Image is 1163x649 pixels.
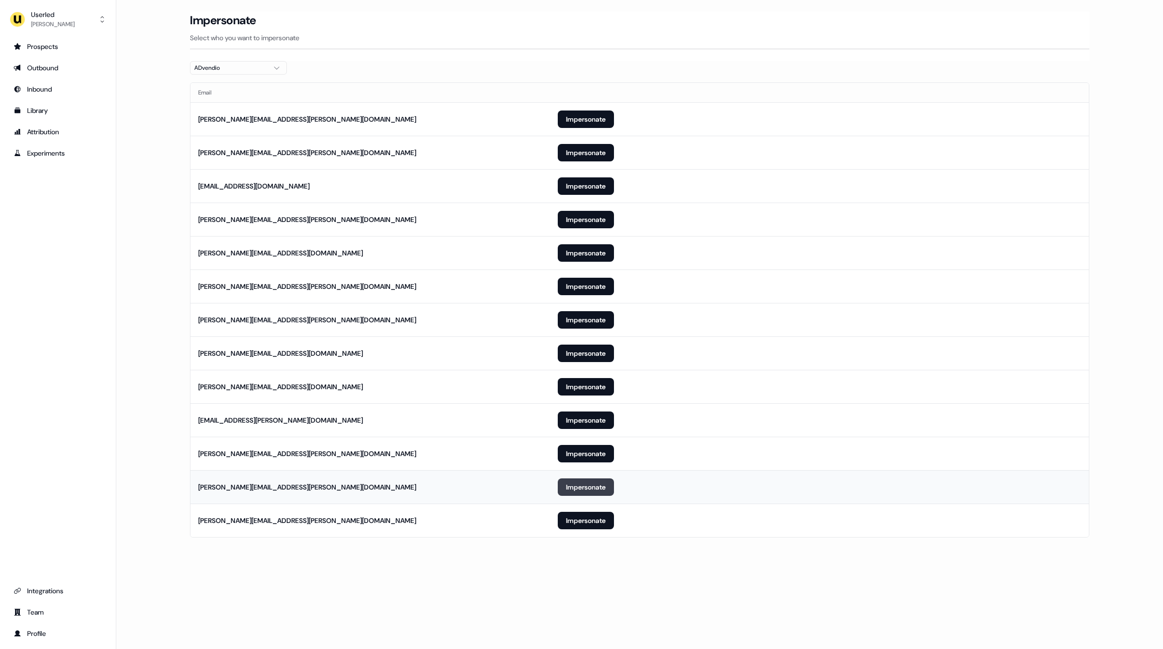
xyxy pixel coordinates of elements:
div: [PERSON_NAME][EMAIL_ADDRESS][PERSON_NAME][DOMAIN_NAME] [198,114,416,124]
div: [PERSON_NAME][EMAIL_ADDRESS][DOMAIN_NAME] [198,248,363,258]
div: [PERSON_NAME][EMAIL_ADDRESS][PERSON_NAME][DOMAIN_NAME] [198,282,416,291]
a: Go to integrations [8,583,108,599]
button: Impersonate [558,211,614,228]
div: Experiments [14,148,102,158]
div: Library [14,106,102,115]
button: Impersonate [558,177,614,195]
button: Impersonate [558,378,614,396]
a: Go to profile [8,626,108,641]
div: [PERSON_NAME][EMAIL_ADDRESS][PERSON_NAME][DOMAIN_NAME] [198,215,416,224]
div: [PERSON_NAME][EMAIL_ADDRESS][PERSON_NAME][DOMAIN_NAME] [198,449,416,459]
a: Go to outbound experience [8,60,108,76]
button: Impersonate [558,311,614,329]
div: [PERSON_NAME][EMAIL_ADDRESS][PERSON_NAME][DOMAIN_NAME] [198,315,416,325]
div: [EMAIL_ADDRESS][DOMAIN_NAME] [198,181,310,191]
div: [PERSON_NAME][EMAIL_ADDRESS][PERSON_NAME][DOMAIN_NAME] [198,516,416,525]
button: Impersonate [558,278,614,295]
a: Go to team [8,604,108,620]
button: Impersonate [558,445,614,462]
p: Select who you want to impersonate [190,33,1089,43]
a: Go to Inbound [8,81,108,97]
div: Prospects [14,42,102,51]
div: [PERSON_NAME][EMAIL_ADDRESS][PERSON_NAME][DOMAIN_NAME] [198,482,416,492]
button: ADvendio [190,61,287,75]
div: [EMAIL_ADDRESS][PERSON_NAME][DOMAIN_NAME] [198,415,363,425]
button: Impersonate [558,412,614,429]
button: Impersonate [558,478,614,496]
a: Go to prospects [8,39,108,54]
a: Go to attribution [8,124,108,140]
h3: Impersonate [190,13,256,28]
button: Impersonate [558,345,614,362]
button: Impersonate [558,111,614,128]
div: [PERSON_NAME][EMAIL_ADDRESS][DOMAIN_NAME] [198,348,363,358]
div: Attribution [14,127,102,137]
div: Inbound [14,84,102,94]
div: Profile [14,629,102,638]
div: [PERSON_NAME] [31,19,75,29]
button: Impersonate [558,512,614,529]
button: Userled[PERSON_NAME] [8,8,108,31]
div: ADvendio [194,63,267,73]
div: Outbound [14,63,102,73]
div: Team [14,607,102,617]
div: Userled [31,10,75,19]
div: [PERSON_NAME][EMAIL_ADDRESS][DOMAIN_NAME] [198,382,363,392]
button: Impersonate [558,244,614,262]
div: Integrations [14,586,102,596]
div: [PERSON_NAME][EMAIL_ADDRESS][PERSON_NAME][DOMAIN_NAME] [198,148,416,158]
a: Go to templates [8,103,108,118]
th: Email [190,83,550,102]
a: Go to experiments [8,145,108,161]
button: Impersonate [558,144,614,161]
